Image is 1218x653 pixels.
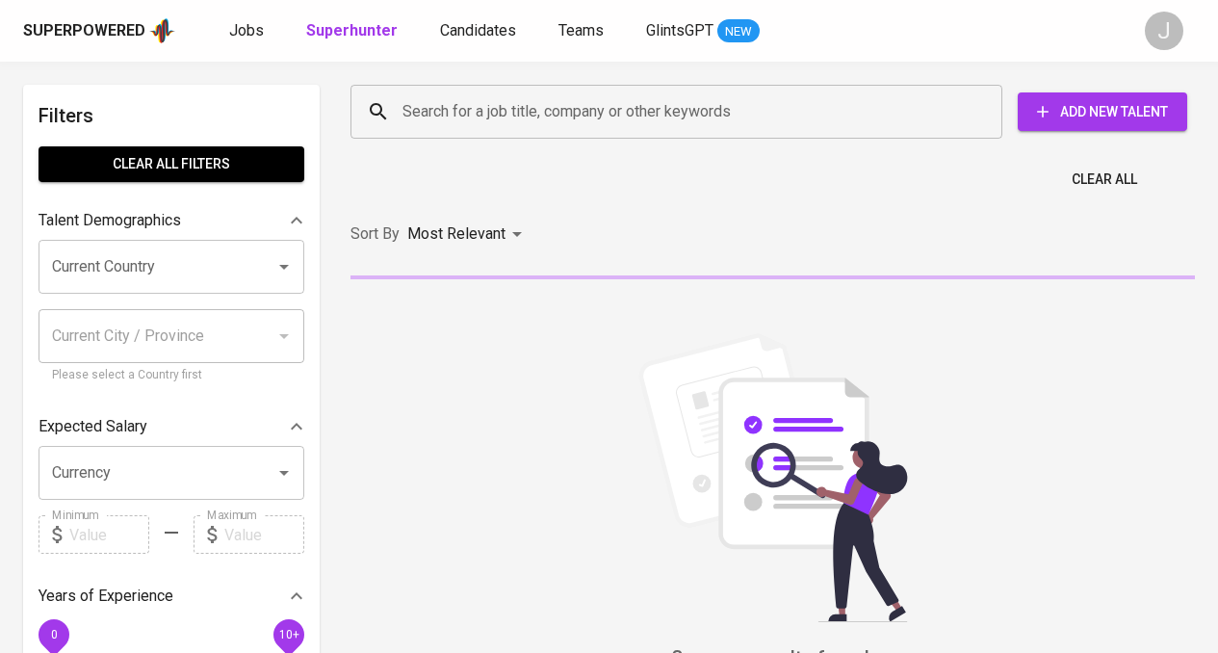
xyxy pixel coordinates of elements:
span: GlintsGPT [646,21,713,39]
span: Clear All filters [54,152,289,176]
button: Clear All filters [39,146,304,182]
p: Please select a Country first [52,366,291,385]
span: 0 [50,628,57,641]
h6: Filters [39,100,304,131]
span: Candidates [440,21,516,39]
div: Superpowered [23,20,145,42]
div: Talent Demographics [39,201,304,240]
input: Value [224,515,304,554]
img: app logo [149,16,175,45]
p: Talent Demographics [39,209,181,232]
span: Teams [558,21,604,39]
span: Clear All [1072,168,1137,192]
p: Expected Salary [39,415,147,438]
div: Most Relevant [407,217,529,252]
img: file_searching.svg [629,333,918,622]
b: Superhunter [306,21,398,39]
div: J [1145,12,1183,50]
p: Sort By [350,222,400,246]
span: Add New Talent [1033,100,1172,124]
a: Teams [558,19,608,43]
p: Most Relevant [407,222,505,246]
a: Candidates [440,19,520,43]
button: Add New Talent [1018,92,1187,131]
input: Value [69,515,149,554]
button: Open [271,459,298,486]
a: Superhunter [306,19,402,43]
span: Jobs [229,21,264,39]
div: Years of Experience [39,577,304,615]
button: Clear All [1064,162,1145,197]
span: NEW [717,22,760,41]
span: 10+ [278,628,298,641]
a: Superpoweredapp logo [23,16,175,45]
a: Jobs [229,19,268,43]
p: Years of Experience [39,585,173,608]
a: GlintsGPT NEW [646,19,760,43]
button: Open [271,253,298,280]
div: Expected Salary [39,407,304,446]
